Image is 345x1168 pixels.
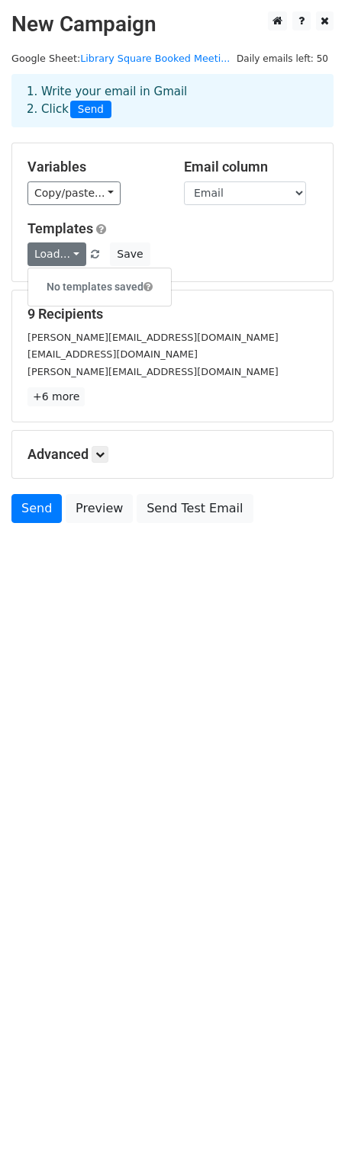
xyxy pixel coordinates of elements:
h6: No templates saved [28,274,171,300]
a: Load... [27,242,86,266]
h5: Email column [184,159,318,175]
a: Copy/paste... [27,181,121,205]
small: [PERSON_NAME][EMAIL_ADDRESS][DOMAIN_NAME] [27,332,279,343]
h5: Advanced [27,446,318,463]
button: Save [110,242,150,266]
a: Templates [27,220,93,236]
small: [EMAIL_ADDRESS][DOMAIN_NAME] [27,348,198,360]
h5: 9 Recipients [27,306,318,322]
span: Daily emails left: 50 [231,50,334,67]
a: Library Square Booked Meeti... [80,53,230,64]
iframe: Chat Widget [269,1095,345,1168]
h5: Variables [27,159,161,175]
small: Google Sheet: [11,53,230,64]
small: [PERSON_NAME][EMAIL_ADDRESS][DOMAIN_NAME] [27,366,279,377]
a: Send Test Email [137,494,253,523]
h2: New Campaign [11,11,334,37]
a: Daily emails left: 50 [231,53,334,64]
div: 1. Write your email in Gmail 2. Click [15,83,330,118]
a: Preview [66,494,133,523]
a: +6 more [27,387,85,406]
span: Send [70,101,111,119]
a: Send [11,494,62,523]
